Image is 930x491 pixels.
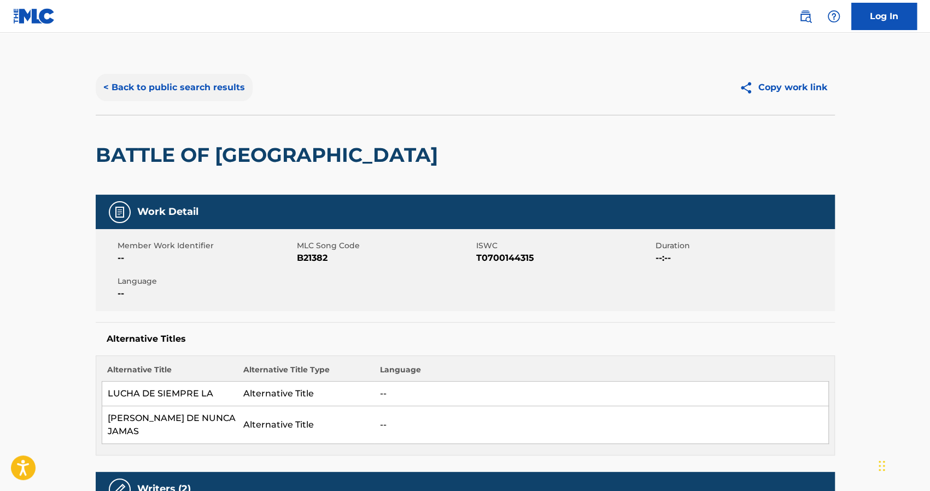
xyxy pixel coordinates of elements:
[476,252,653,265] span: T0700144315
[102,364,238,382] th: Alternative Title
[875,439,930,491] iframe: Chat Widget
[107,334,824,344] h5: Alternative Titles
[374,364,828,382] th: Language
[879,449,885,482] div: Drag
[96,74,253,101] button: < Back to public search results
[799,10,812,23] img: search
[118,276,294,287] span: Language
[13,8,55,24] img: MLC Logo
[118,287,294,300] span: --
[827,10,840,23] img: help
[118,252,294,265] span: --
[113,206,126,219] img: Work Detail
[794,5,816,27] a: Public Search
[851,3,917,30] a: Log In
[96,143,443,167] h2: BATTLE OF [GEOGRAPHIC_DATA]
[297,252,473,265] span: B21382
[238,382,374,406] td: Alternative Title
[297,240,473,252] span: MLC Song Code
[476,240,653,252] span: ISWC
[739,81,758,95] img: Copy work link
[102,406,238,444] td: [PERSON_NAME] DE NUNCA JAMAS
[374,406,828,444] td: --
[102,382,238,406] td: LUCHA DE SIEMPRE LA
[238,406,374,444] td: Alternative Title
[656,240,832,252] span: Duration
[374,382,828,406] td: --
[656,252,832,265] span: --:--
[118,240,294,252] span: Member Work Identifier
[137,206,198,218] h5: Work Detail
[238,364,374,382] th: Alternative Title Type
[732,74,835,101] button: Copy work link
[823,5,845,27] div: Help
